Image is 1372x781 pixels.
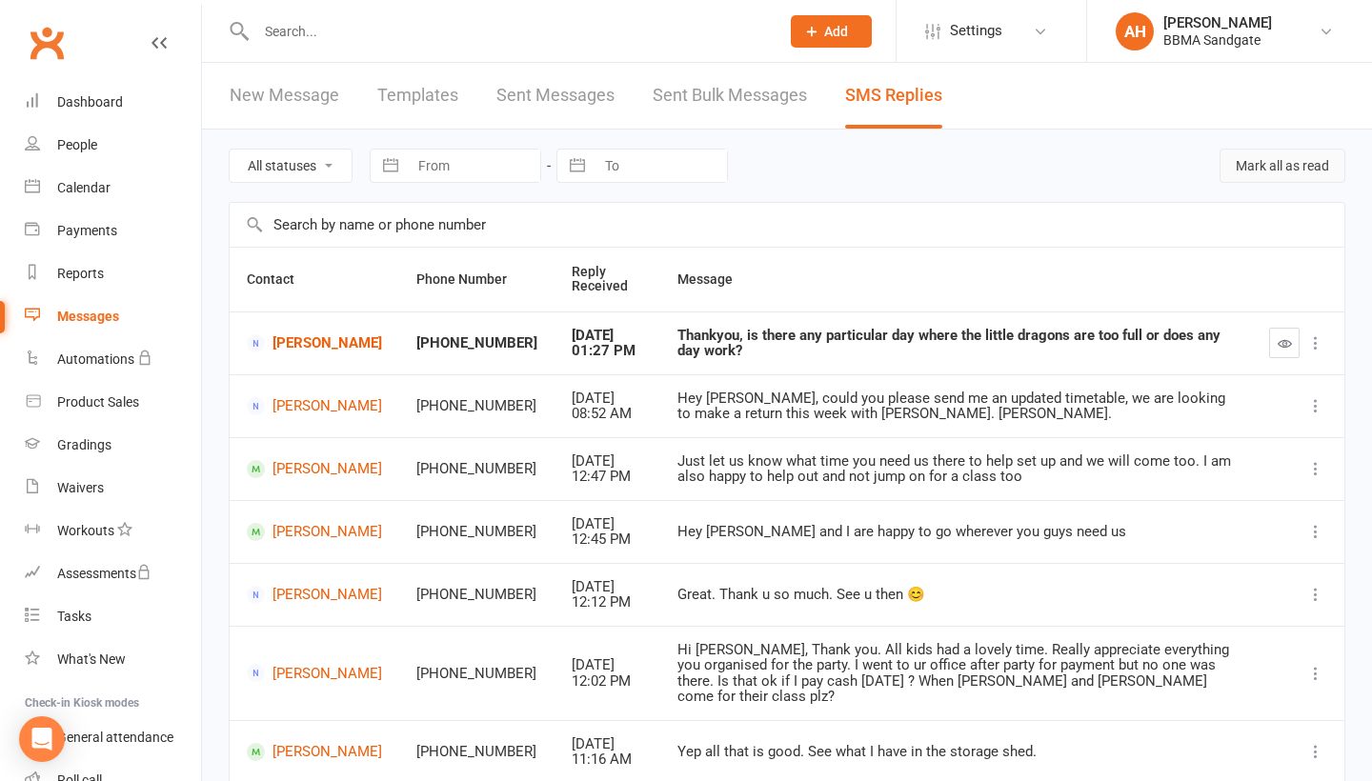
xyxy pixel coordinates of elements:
[416,666,537,682] div: [PHONE_NUMBER]
[555,248,660,311] th: Reply Received
[25,638,201,681] a: What's New
[677,328,1235,359] div: Thankyou, is there any particular day where the little dragons are too full or does any day work?
[416,398,537,414] div: [PHONE_NUMBER]
[25,552,201,595] a: Assessments
[25,167,201,210] a: Calendar
[25,424,201,467] a: Gradings
[247,397,382,415] a: [PERSON_NAME]
[677,642,1235,705] div: Hi [PERSON_NAME], Thank you. All kids had a lovely time. Really appreciate everything you organis...
[572,657,643,673] div: [DATE]
[677,390,1235,422] div: Hey [PERSON_NAME], could you please send me an updated timetable, we are looking to make a return...
[57,437,111,452] div: Gradings
[57,394,139,410] div: Product Sales
[25,381,201,424] a: Product Sales
[416,744,537,760] div: [PHONE_NUMBER]
[408,150,540,182] input: From
[25,210,201,252] a: Payments
[1220,149,1345,183] button: Mark all as read
[57,566,151,581] div: Assessments
[247,743,382,761] a: [PERSON_NAME]
[25,81,201,124] a: Dashboard
[572,469,643,485] div: 12:47 PM
[1116,12,1154,50] div: AH
[824,24,848,39] span: Add
[677,524,1235,540] div: Hey [PERSON_NAME] and I are happy to go wherever you guys need us
[57,180,111,195] div: Calendar
[653,63,807,129] a: Sent Bulk Messages
[377,63,458,129] a: Templates
[572,673,643,690] div: 12:02 PM
[572,736,643,752] div: [DATE]
[25,467,201,510] a: Waivers
[57,94,123,110] div: Dashboard
[595,150,727,182] input: To
[791,15,872,48] button: Add
[25,295,201,338] a: Messages
[25,510,201,552] a: Workouts
[1163,14,1272,31] div: [PERSON_NAME]
[25,595,201,638] a: Tasks
[23,19,71,67] a: Clubworx
[57,223,117,238] div: Payments
[25,252,201,295] a: Reports
[572,579,643,595] div: [DATE]
[57,266,104,281] div: Reports
[57,609,91,624] div: Tasks
[57,137,97,152] div: People
[251,18,766,45] input: Search...
[57,523,114,538] div: Workouts
[572,406,643,422] div: 08:52 AM
[57,351,134,367] div: Automations
[416,524,537,540] div: [PHONE_NUMBER]
[25,338,201,381] a: Automations
[247,586,382,604] a: [PERSON_NAME]
[660,248,1252,311] th: Message
[19,716,65,762] div: Open Intercom Messenger
[572,390,643,407] div: [DATE]
[572,516,643,532] div: [DATE]
[247,664,382,682] a: [PERSON_NAME]
[230,63,339,129] a: New Message
[572,343,643,359] div: 01:27 PM
[677,453,1235,485] div: Just let us know what time you need us there to help set up and we will come too. I am also happy...
[496,63,615,129] a: Sent Messages
[677,587,1235,603] div: Great. Thank u so much. See u then 😊
[416,587,537,603] div: [PHONE_NUMBER]
[57,730,173,745] div: General attendance
[572,531,643,548] div: 12:45 PM
[416,461,537,477] div: [PHONE_NUMBER]
[25,716,201,759] a: General attendance kiosk mode
[399,248,555,311] th: Phone Number
[677,744,1235,760] div: Yep all that is good. See what I have in the storage shed.
[247,334,382,352] a: [PERSON_NAME]
[230,248,399,311] th: Contact
[247,460,382,478] a: [PERSON_NAME]
[572,328,643,344] div: [DATE]
[845,63,942,129] a: SMS Replies
[572,751,643,768] div: 11:16 AM
[1163,31,1272,49] div: BBMA Sandgate
[25,124,201,167] a: People
[247,523,382,541] a: [PERSON_NAME]
[416,335,537,351] div: [PHONE_NUMBER]
[950,10,1002,52] span: Settings
[57,651,126,667] div: What's New
[57,309,119,324] div: Messages
[230,203,1344,247] input: Search by name or phone number
[57,480,104,495] div: Waivers
[572,594,643,611] div: 12:12 PM
[572,453,643,470] div: [DATE]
